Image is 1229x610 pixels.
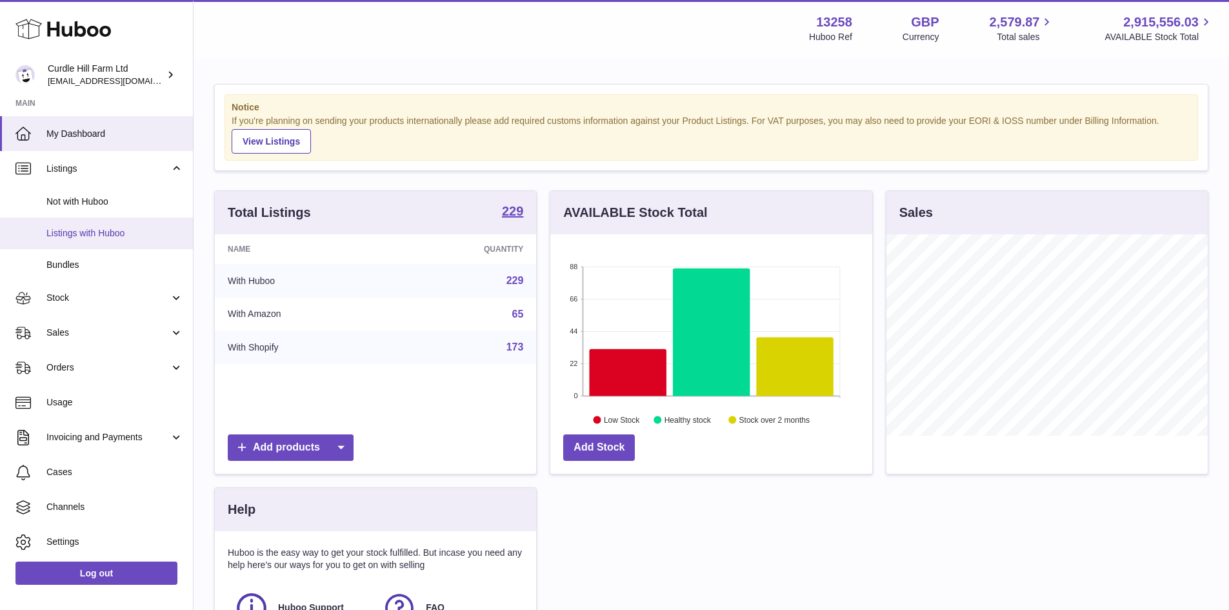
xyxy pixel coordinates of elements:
h3: Sales [899,204,933,221]
span: Orders [46,361,170,374]
td: With Amazon [215,298,391,331]
strong: GBP [911,14,939,31]
a: Log out [15,562,177,585]
text: 88 [570,263,578,270]
h3: Help [228,501,255,518]
text: Stock over 2 months [739,415,810,424]
span: Invoicing and Payments [46,431,170,443]
span: Settings [46,536,183,548]
text: Healthy stock [664,415,712,424]
span: Bundles [46,259,183,271]
span: Usage [46,396,183,409]
text: Low Stock [604,415,640,424]
div: Currency [903,31,939,43]
strong: Notice [232,101,1191,114]
span: Not with Huboo [46,196,183,208]
td: With Shopify [215,330,391,364]
span: Cases [46,466,183,478]
h3: Total Listings [228,204,311,221]
a: Add Stock [563,434,635,461]
span: [EMAIL_ADDRESS][DOMAIN_NAME] [48,76,190,86]
span: Listings [46,163,170,175]
div: Huboo Ref [809,31,852,43]
th: Quantity [391,234,537,264]
a: 173 [506,341,524,352]
td: With Huboo [215,264,391,298]
span: Stock [46,292,170,304]
a: 229 [502,205,523,220]
a: Add products [228,434,354,461]
a: 2,579.87 Total sales [990,14,1055,43]
strong: 13258 [816,14,852,31]
span: Channels [46,501,183,513]
text: 22 [570,360,578,367]
span: 2,915,556.03 [1123,14,1199,31]
div: Curdle Hill Farm Ltd [48,63,164,87]
div: If you're planning on sending your products internationally please add required customs informati... [232,115,1191,154]
span: My Dashboard [46,128,183,140]
p: Huboo is the easy way to get your stock fulfilled. But incase you need any help here's our ways f... [228,547,523,571]
span: AVAILABLE Stock Total [1104,31,1214,43]
a: 65 [512,309,524,320]
a: 229 [506,275,524,286]
th: Name [215,234,391,264]
span: Total sales [997,31,1054,43]
a: 2,915,556.03 AVAILABLE Stock Total [1104,14,1214,43]
span: Sales [46,327,170,339]
span: Listings with Huboo [46,227,183,239]
h3: AVAILABLE Stock Total [563,204,707,221]
img: internalAdmin-13258@internal.huboo.com [15,65,35,85]
strong: 229 [502,205,523,218]
a: View Listings [232,129,311,154]
text: 44 [570,327,578,335]
text: 0 [574,392,578,400]
text: 66 [570,295,578,303]
span: 2,579.87 [990,14,1040,31]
